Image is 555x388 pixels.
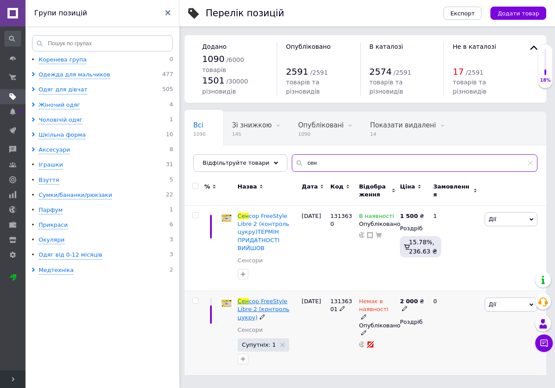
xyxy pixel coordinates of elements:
span: 14 [370,131,436,138]
span: Всі [193,121,203,129]
div: Роздріб [400,318,426,326]
div: ₴ [400,297,426,313]
span: сор FreeStyle Libre 2 (контроль цукру) [238,298,290,320]
span: 1501 [202,75,225,86]
span: 10 [166,131,173,139]
span: товарів та різновидів [453,79,486,94]
div: Іграшки [39,161,63,169]
div: Опубліковано [359,220,395,228]
span: / 6000 товарів [202,56,244,73]
span: / 2591 [394,69,411,76]
span: 1 [170,116,173,124]
span: 17 [453,66,464,77]
span: 2574 [370,66,392,77]
span: % [204,183,210,191]
span: 477 [162,71,173,79]
div: Коренева група [39,56,87,64]
span: 505 [162,86,173,94]
span: 5 [170,176,173,185]
span: Відображення [359,183,389,199]
div: Аксесуари [39,146,70,154]
span: В каталозі [370,43,403,50]
input: Пошук по групах [32,35,173,51]
span: 1090 [298,131,344,138]
span: 2591 [286,66,308,77]
span: Додано [202,43,226,50]
span: Назва [238,183,257,191]
span: В наявності [359,213,394,222]
span: Сен [238,213,249,219]
span: Відфільтруйте товари [203,160,269,166]
span: 8 [170,146,173,154]
span: / 2591 [310,69,328,76]
span: 3 [170,251,173,259]
a: Сенсор FreeStyle Libre 2 (контроль цукру)ТЕРМІН ПРИДАТНОСТІ ВИЙШОВ [238,213,290,251]
span: Показати видалені [370,121,436,129]
a: Сенсори [238,326,263,334]
span: 1090 [193,131,206,138]
div: Сумки/бананки/рюкзаки [39,191,112,199]
a: Сенсор FreeStyle Libre 2 (контроль цукру) [238,298,290,320]
span: 4 [170,101,173,109]
span: 6 [170,221,173,229]
span: 0 [170,56,173,64]
b: 1 500 [400,213,418,219]
span: Приховані [193,155,229,163]
span: сор FreeStyle Libre 2 (контроль цукру)ТЕРМІН ПРИДАТНОСТІ ВИЙШОВ [238,213,290,251]
span: 1090 [202,54,225,64]
div: Одежда для мальчиков [39,71,110,79]
img: Сенсор FreeStyle Libre 2 (контроль цукру)ТЕРМІН ПРИДАТНОСТІ ВИЙШОВ [220,212,233,223]
span: / 2591 [466,69,483,76]
span: Дата [302,183,318,191]
span: 13136301 [330,298,352,312]
div: Прикраси [39,221,68,229]
span: Опубліковані [298,121,344,129]
div: [DATE] [300,291,328,375]
span: Код [330,183,344,191]
div: Окуляри [39,236,65,244]
span: 1313630 [330,213,352,227]
div: Медтехніка [39,266,73,275]
span: товарів та різновидів [286,79,320,94]
div: Взуття [39,176,59,185]
span: 15.78%, 236.63 ₴ [409,239,437,254]
div: Перелік позицій [206,9,284,18]
span: Додати товар [497,10,539,17]
div: Опубліковано [359,322,395,337]
span: Замовлення [433,183,471,199]
span: 1 [170,206,173,214]
a: Сенсори [238,257,263,265]
span: 145 [232,131,272,138]
span: 3 [170,236,173,244]
span: Супутніх: 1 [242,342,276,348]
div: 1 [428,206,482,291]
span: / 30000 різновидів [202,78,248,95]
button: Додати товар [490,7,546,20]
div: [DATE] [300,206,328,291]
span: Не в каталозі [453,43,496,50]
button: Експорт [443,7,482,20]
div: Шкільна форма [39,131,86,139]
div: Чоловічій одяг [39,116,83,124]
b: 2 000 [400,298,418,305]
span: Зі знижкою [232,121,272,129]
span: Дії [489,301,496,308]
span: Опубліковано [286,43,331,50]
span: Експорт [450,10,475,17]
span: Сен [238,298,249,305]
div: 18% [538,77,552,83]
span: Дії [489,216,496,222]
div: ₴ [400,212,424,220]
img: Сенсор FreeStyle Libre 2 (контроль цукру) [220,297,233,308]
span: 31 [166,161,173,169]
div: Жіночий одяг [39,101,80,109]
span: 2 [170,266,173,275]
span: Немає в наявності [359,298,388,315]
div: Парфум [39,206,63,214]
div: Роздріб [400,225,426,232]
span: 22 [166,191,173,199]
div: Одяг для дівчат [39,86,87,94]
span: Ціна [400,183,415,191]
input: Пошук по назві позиції, артикулу і пошуковим запитам [292,154,537,172]
button: Чат з покупцем [535,334,553,352]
